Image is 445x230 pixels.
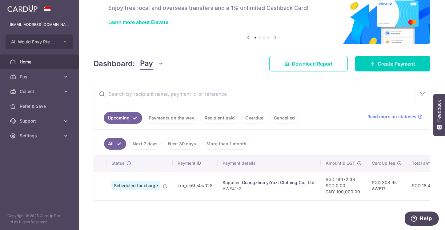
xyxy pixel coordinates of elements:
[355,56,430,71] a: Create Payment
[111,160,125,166] span: Status
[367,171,407,200] td: SGD 308.95 AWE17
[111,181,160,190] span: Scheduled for charge
[378,60,415,67] span: Create Payment
[94,84,415,104] input: Search by recipient name, payment id or reference
[202,138,251,150] a: More than 1 month
[173,155,218,171] th: Payment ID
[11,39,57,45] span: All Would Envy Pte Ltd
[222,180,316,186] div: Supplier. Guangzhou yiYazi Clothing Co., Ltd.
[20,59,60,65] span: Home
[372,160,395,166] span: CardUp fee
[201,112,239,124] a: Recipient paid
[164,138,200,150] a: Next 30 days
[321,171,367,200] td: SGD 18,172.38 SGD 0.00 CNY 100,000.00
[367,114,416,120] span: Read more on statuses
[326,160,355,166] span: Amount & GST
[7,5,38,12] img: CardUp
[218,155,321,171] th: Payment details
[173,171,218,200] td: txn_dc6fe4ca128
[10,22,69,28] p: [EMAIL_ADDRESS][DOMAIN_NAME]
[412,160,432,166] span: Total amt.
[433,94,445,136] button: Feedback - Show survey
[145,112,198,124] a: Payments on the way
[20,74,60,80] span: Pay
[20,118,60,124] span: Support
[405,212,439,227] iframe: Opens a widget where you can find more information
[269,56,348,71] a: Download Report
[108,19,168,25] a: Learn more about Elevate
[20,88,60,95] span: Collect
[270,112,299,124] a: Cancelled
[292,60,333,67] span: Download Report
[20,133,60,139] span: Settings
[222,186,316,192] p: AWE41-2
[436,100,442,122] span: Feedback
[6,34,73,49] button: All Would Envy Pte Ltd
[140,58,153,70] span: Pay
[104,112,142,124] a: Upcoming
[104,138,126,150] a: All
[129,138,162,150] a: Next 7 days
[94,58,135,69] h4: Dashboard:
[367,114,423,120] a: Read more on statuses
[108,4,415,12] h6: Enjoy free local and overseas transfers and a 1% unlimited Cashback Card!
[20,103,60,109] span: Refer & Save
[241,112,267,124] a: Overdue
[140,58,164,70] button: Pay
